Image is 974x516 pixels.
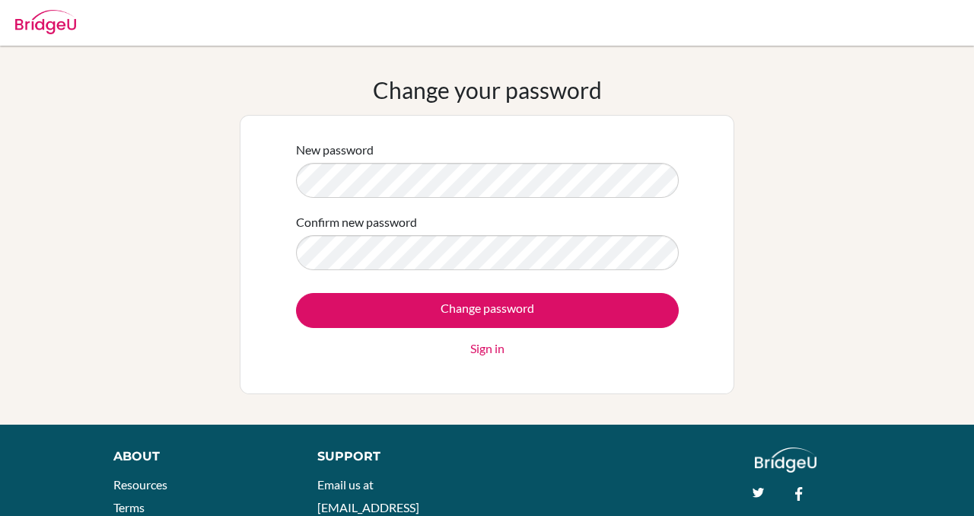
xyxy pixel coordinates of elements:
[296,293,679,328] input: Change password
[113,477,167,492] a: Resources
[317,448,472,466] div: Support
[296,213,417,231] label: Confirm new password
[113,448,283,466] div: About
[470,339,505,358] a: Sign in
[373,76,602,104] h1: Change your password
[296,141,374,159] label: New password
[15,10,76,34] img: Bridge-U
[755,448,816,473] img: logo_white@2x-f4f0deed5e89b7ecb1c2cc34c3e3d731f90f0f143d5ea2071677605dd97b5244.png
[113,500,145,514] a: Terms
